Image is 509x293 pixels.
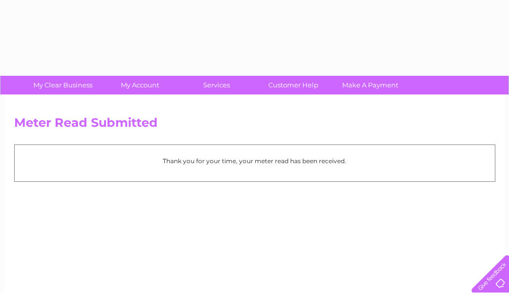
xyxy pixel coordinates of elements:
[14,116,495,135] h2: Meter Read Submitted
[20,156,490,166] p: Thank you for your time, your meter read has been received.
[98,76,181,94] a: My Account
[329,76,412,94] a: Make A Payment
[175,76,258,94] a: Services
[252,76,335,94] a: Customer Help
[21,76,105,94] a: My Clear Business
